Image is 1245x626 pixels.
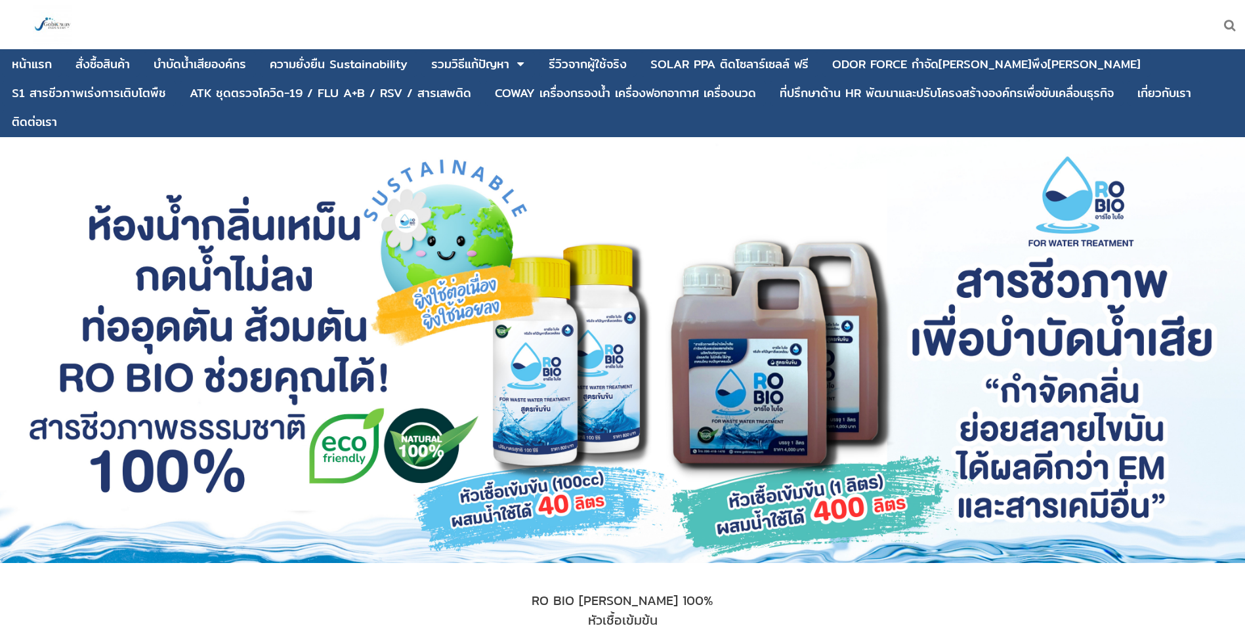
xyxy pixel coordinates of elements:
[495,87,756,99] div: COWAY เครื่องกรองน้ำ เครื่องฟอกอากาศ เครื่องนวด
[431,58,509,70] div: รวมวิธีแก้ปัญหา
[780,87,1114,99] div: ที่ปรึกษาด้าน HR พัฒนาและปรับโครงสร้างองค์กรเพื่อขับเคลื่อนธุรกิจ
[495,81,756,106] a: COWAY เครื่องกรองน้ำ เครื่องฟอกอากาศ เครื่องนวด
[154,52,246,77] a: บําบัดน้ำเสียองค์กร
[12,58,52,70] div: หน้าแรก
[12,116,57,128] div: ติดต่อเรา
[832,58,1141,70] div: ODOR FORCE กำจัด[PERSON_NAME]พึง[PERSON_NAME]
[270,58,408,70] div: ความยั่งยืน Sustainability
[12,87,166,99] div: S1 สารชีวภาพเร่งการเติบโตพืช
[33,5,72,45] img: large-1644130236041.jpg
[549,58,627,70] div: รีวิวจากผู้ใช้จริง
[780,81,1114,106] a: ที่ปรึกษาด้าน HR พัฒนาและปรับโครงสร้างองค์กรเพื่อขับเคลื่อนธุรกิจ
[832,52,1141,77] a: ODOR FORCE กำจัด[PERSON_NAME]พึง[PERSON_NAME]
[650,58,809,70] div: SOLAR PPA ติดโซลาร์เซลล์ ฟรี
[190,87,471,99] div: ATK ชุดตรวจโควิด-19 / FLU A+B / RSV / สารเสพติด
[12,81,166,106] a: S1 สารชีวภาพเร่งการเติบโตพืช
[75,58,130,70] div: สั่งซื้อสินค้า
[75,52,130,77] a: สั่งซื้อสินค้า
[270,52,408,77] a: ความยั่งยืน Sustainability
[1137,87,1191,99] div: เกี่ยวกับเรา
[549,52,627,77] a: รีวิวจากผู้ใช้จริง
[1137,81,1191,106] a: เกี่ยวกับเรา
[190,81,471,106] a: ATK ชุดตรวจโควิด-19 / FLU A+B / RSV / สารเสพติด
[431,52,509,77] a: รวมวิธีแก้ปัญหา
[650,52,809,77] a: SOLAR PPA ติดโซลาร์เซลล์ ฟรี
[12,110,57,135] a: ติดต่อเรา
[154,58,246,70] div: บําบัดน้ำเสียองค์กร
[12,52,52,77] a: หน้าแรก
